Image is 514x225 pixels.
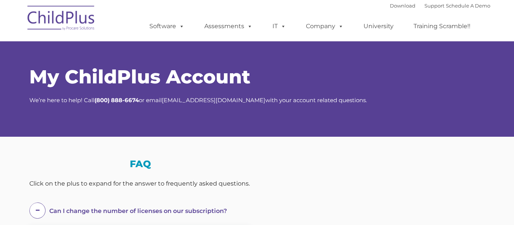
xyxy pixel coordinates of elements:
strong: 800) 888-6674 [96,97,139,104]
a: Schedule A Demo [446,3,490,9]
span: We’re here to help! Call or email with your account related questions. [29,97,367,104]
a: Download [390,3,415,9]
a: IT [265,19,293,34]
img: ChildPlus by Procare Solutions [24,0,99,38]
span: My ChildPlus Account [29,65,250,88]
span: Can I change the number of licenses on our subscription? [49,207,227,214]
a: Software [142,19,192,34]
strong: ( [94,97,96,104]
a: University [356,19,401,34]
a: Company [298,19,351,34]
a: [EMAIL_ADDRESS][DOMAIN_NAME] [162,97,265,104]
font: | [390,3,490,9]
a: Support [424,3,444,9]
a: Training Scramble!! [406,19,478,34]
div: Click on the plus to expand for the answer to frequently asked questions. [29,178,251,189]
a: Assessments [197,19,260,34]
h3: FAQ [29,159,251,169]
